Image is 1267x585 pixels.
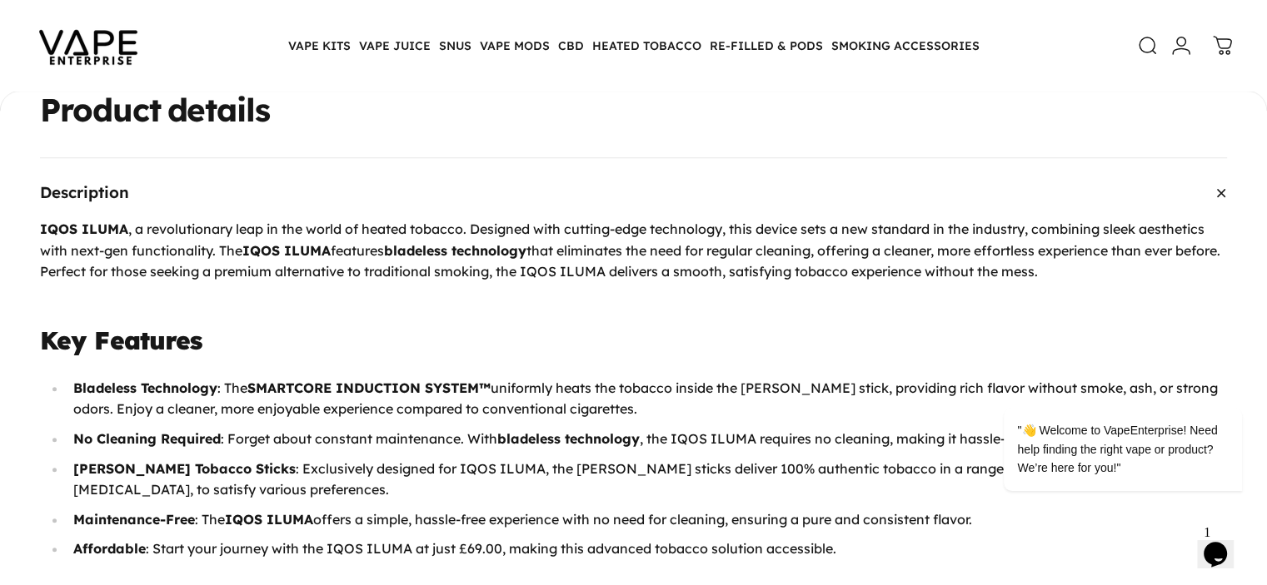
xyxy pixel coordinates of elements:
p: , a revolutionary leap in the world of heated tobacco. Designed with cutting-edge technology, thi... [40,219,1227,283]
strong: Maintenance-Free [73,511,195,528]
summary: HEATED TOBACCO [588,28,706,63]
summary: VAPE JUICE [355,28,435,63]
strong: Bladeless Technology [73,379,217,396]
summary: SNUS [435,28,476,63]
strong: Affordable [73,540,146,557]
summary: RE-FILLED & PODS [706,28,827,63]
strong: IQOS ILUMA [225,511,313,528]
strong: Key Features [40,325,202,356]
li: : The offers a simple, hassle-free experience with no need for cleaning, ensuring a pure and cons... [67,509,1227,531]
strong: bladeless technology [497,430,640,447]
iframe: chat widget [950,314,1250,510]
summary: CBD [554,28,588,63]
strong: IQOS ILUMA [40,221,128,237]
iframe: chat widget [1197,518,1250,568]
nav: Primary [284,28,984,63]
strong: SMARTCORE INDUCTION SYSTEM™ [247,379,491,396]
strong: No Cleaning Required [73,430,221,447]
strong: bladeless technology [384,242,526,259]
strong: IQOS ILUMA [242,242,331,259]
summary: SMOKING ACCESSORIES [827,28,984,63]
li: : The uniformly heats the tobacco inside the [PERSON_NAME] stick, providing rich flavor without s... [67,378,1227,420]
summary: VAPE MODS [476,28,554,63]
li: : Exclusively designed for IQOS ILUMA, the [PERSON_NAME] sticks deliver 100% authentic tobacco in... [67,459,1227,501]
span: Description [40,185,129,201]
img: Vape Enterprise [13,7,163,85]
summary: VAPE KITS [284,28,355,63]
strong: [PERSON_NAME] Tobacco Sticks [73,460,296,477]
li: : Start your journey with the IQOS ILUMA at just £69.00, making this advanced tobacco solution ac... [67,538,1227,560]
animate-element: details [167,94,270,126]
li: : Forget about constant maintenance. With , the IQOS ILUMA requires no cleaning, making it hassle... [67,429,1227,450]
summary: Description [40,158,1227,227]
a: 0 items [1205,27,1241,64]
animate-element: Product [40,94,161,126]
